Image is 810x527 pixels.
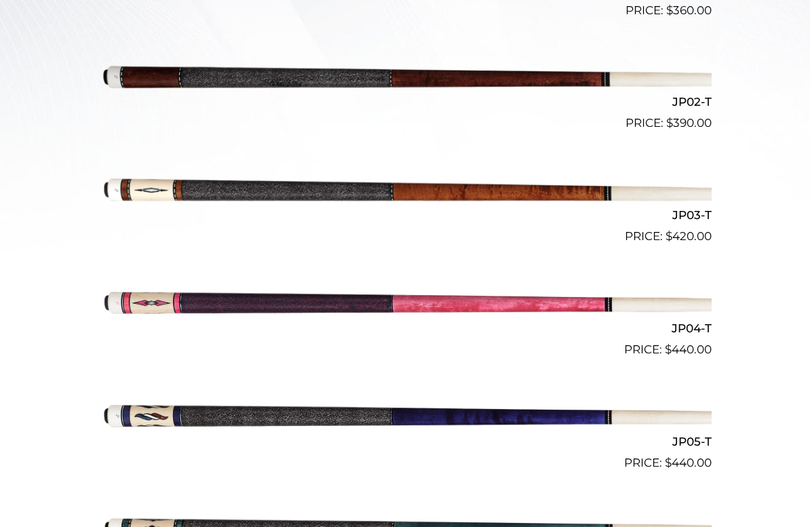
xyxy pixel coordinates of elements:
bdi: 440.00 [665,343,712,356]
span: $ [666,3,673,17]
a: JP03-T $420.00 [98,138,712,245]
img: JP02-T [98,25,712,127]
img: JP03-T [98,138,712,239]
bdi: 420.00 [666,229,712,243]
a: JP04-T $440.00 [98,251,712,358]
span: $ [665,456,672,469]
bdi: 390.00 [666,116,712,130]
a: JP05-T $440.00 [98,364,712,471]
bdi: 360.00 [666,3,712,17]
span: $ [666,229,672,243]
img: JP05-T [98,364,712,466]
span: $ [666,116,673,130]
span: $ [665,343,672,356]
a: JP02-T $390.00 [98,25,712,132]
img: JP04-T [98,251,712,353]
bdi: 440.00 [665,456,712,469]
